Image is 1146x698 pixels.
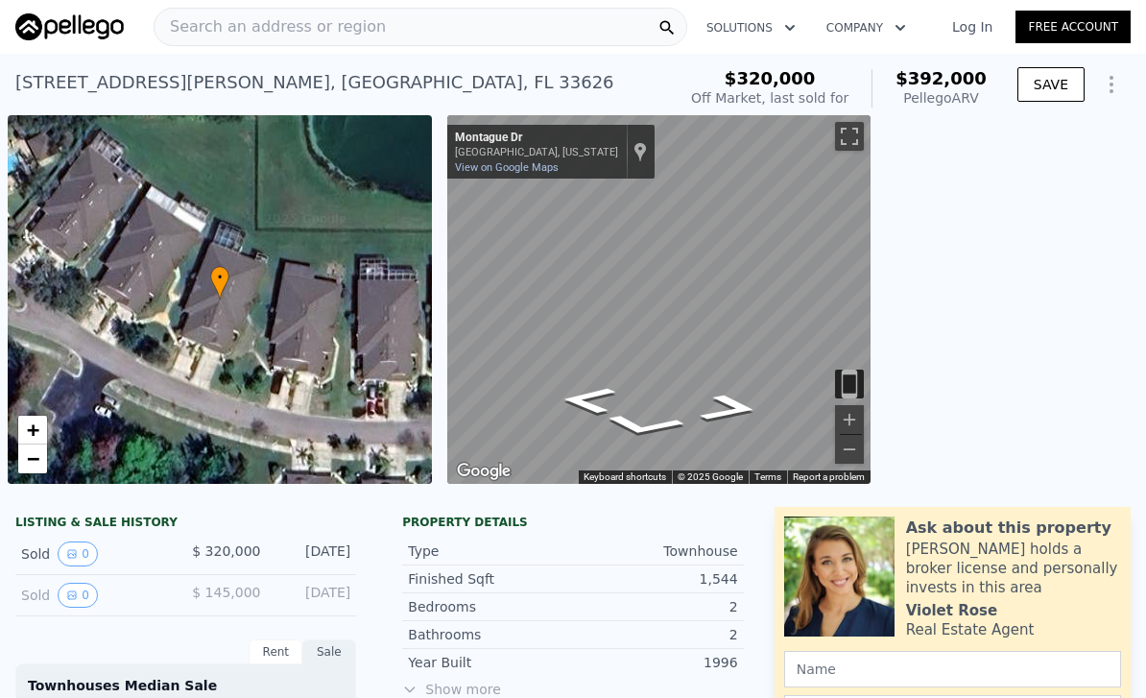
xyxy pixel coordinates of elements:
[835,370,864,398] button: Toggle motion tracking
[691,11,811,45] button: Solutions
[15,69,614,96] div: [STREET_ADDRESS][PERSON_NAME] , [GEOGRAPHIC_DATA] , FL 33626
[249,639,302,664] div: Rent
[784,651,1121,687] input: Name
[455,146,618,158] div: [GEOGRAPHIC_DATA], [US_STATE]
[1017,67,1085,102] button: SAVE
[929,17,1015,36] a: Log In
[537,380,638,420] path: Go North, Montague Dr
[573,569,738,589] div: 1,544
[27,446,39,470] span: −
[275,583,350,608] div: [DATE]
[835,435,864,464] button: Zoom out
[895,68,987,88] span: $392,000
[210,266,229,300] div: •
[455,131,618,146] div: Montague Dr
[835,405,864,434] button: Zoom in
[408,597,573,616] div: Bedrooms
[18,445,47,473] a: Zoom out
[58,542,98,566] button: View historical data
[408,542,573,561] div: Type
[155,15,386,38] span: Search an address or region
[192,543,260,559] span: $ 320,000
[408,569,573,589] div: Finished Sqft
[28,676,344,695] div: Townhouses Median Sale
[573,597,738,616] div: 2
[408,653,573,672] div: Year Built
[402,515,743,530] div: Property details
[678,471,743,482] span: © 2025 Google
[1092,65,1131,104] button: Show Options
[835,122,864,151] button: Toggle fullscreen view
[15,515,356,534] div: LISTING & SALE HISTORY
[906,540,1121,597] div: [PERSON_NAME] holds a broker license and personally invests in this area
[754,471,781,482] a: Terms (opens in new tab)
[452,459,515,484] a: Open this area in Google Maps (opens a new window)
[210,269,229,286] span: •
[275,542,350,566] div: [DATE]
[895,88,987,108] div: Pellego ARV
[675,387,784,428] path: Go South, Montague Dr
[452,459,515,484] img: Google
[577,408,708,443] path: Go West, Bridgeton Dr
[455,161,559,174] a: View on Google Maps
[27,418,39,442] span: +
[573,542,738,561] div: Townhouse
[793,471,865,482] a: Report a problem
[21,583,171,608] div: Sold
[447,115,871,484] div: Street View
[725,68,816,88] span: $320,000
[192,585,260,600] span: $ 145,000
[906,620,1035,639] div: Real Estate Agent
[302,639,356,664] div: Sale
[18,416,47,445] a: Zoom in
[21,542,171,566] div: Sold
[408,625,573,644] div: Bathrooms
[906,601,997,620] div: Violet Rose
[584,470,666,484] button: Keyboard shortcuts
[58,583,98,608] button: View historical data
[1015,11,1131,43] a: Free Account
[811,11,921,45] button: Company
[573,625,738,644] div: 2
[906,517,1111,540] div: Ask about this property
[15,13,124,40] img: Pellego
[633,141,647,162] a: Show location on map
[691,88,848,108] div: Off Market, last sold for
[573,653,738,672] div: 1996
[447,115,871,484] div: Map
